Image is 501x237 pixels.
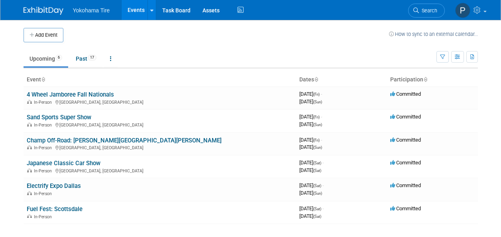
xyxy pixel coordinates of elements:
img: In-Person Event [27,145,32,149]
span: - [321,91,322,97]
span: [DATE] [299,137,322,143]
span: [DATE] [299,190,322,196]
a: Search [408,4,445,18]
th: Dates [296,73,387,87]
a: Fuel Fest: Scottsdale [27,205,83,213]
img: In-Person Event [27,214,32,218]
span: (Fri) [313,138,320,142]
span: - [322,160,324,166]
span: 6 [55,55,62,61]
a: Sort by Start Date [314,76,318,83]
span: (Sat) [313,207,321,211]
span: Committed [390,137,421,143]
span: Committed [390,182,421,188]
span: Yokohama Tire [73,7,110,14]
span: Committed [390,205,421,211]
span: [DATE] [299,213,321,219]
div: [GEOGRAPHIC_DATA], [GEOGRAPHIC_DATA] [27,121,293,128]
span: (Sun) [313,122,322,127]
span: Search [419,8,437,14]
span: [DATE] [299,167,321,173]
img: In-Person Event [27,100,32,104]
img: In-Person Event [27,122,32,126]
span: (Sat) [313,214,321,219]
a: Electrify Expo Dallas [27,182,81,190]
th: Participation [387,73,478,87]
span: [DATE] [299,182,324,188]
span: (Sat) [313,161,321,165]
span: (Fri) [313,92,320,97]
img: In-Person Event [27,191,32,195]
span: (Sat) [313,168,321,173]
span: In-Person [34,122,54,128]
img: Paris Hull [455,3,470,18]
span: (Sun) [313,191,322,196]
span: 17 [88,55,96,61]
span: In-Person [34,145,54,150]
span: [DATE] [299,91,322,97]
a: 4 Wheel Jamboree Fall Nationals [27,91,114,98]
span: (Fri) [313,115,320,119]
th: Event [24,73,296,87]
span: Committed [390,160,421,166]
span: (Sun) [313,145,322,150]
a: Champ Off-Road: [PERSON_NAME][GEOGRAPHIC_DATA][PERSON_NAME] [27,137,222,144]
a: Past17 [70,51,102,66]
span: - [321,137,322,143]
a: Sort by Event Name [41,76,45,83]
span: [DATE] [299,121,322,127]
a: Sort by Participation Type [423,76,427,83]
span: [DATE] [299,205,324,211]
a: How to sync to an external calendar... [389,31,478,37]
span: [DATE] [299,99,322,105]
div: [GEOGRAPHIC_DATA], [GEOGRAPHIC_DATA] [27,99,293,105]
span: [DATE] [299,114,322,120]
a: Japanese Classic Car Show [27,160,100,167]
span: - [321,114,322,120]
span: - [322,205,324,211]
img: ExhibitDay [24,7,63,15]
a: Sand Sports Super Show [27,114,91,121]
span: In-Person [34,100,54,105]
span: In-Person [34,191,54,196]
span: In-Person [34,168,54,174]
span: (Sat) [313,184,321,188]
div: [GEOGRAPHIC_DATA], [GEOGRAPHIC_DATA] [27,144,293,150]
span: In-Person [34,214,54,219]
span: [DATE] [299,144,322,150]
span: [DATE] [299,160,324,166]
button: Add Event [24,28,63,42]
div: [GEOGRAPHIC_DATA], [GEOGRAPHIC_DATA] [27,167,293,174]
span: Committed [390,114,421,120]
span: Committed [390,91,421,97]
a: Upcoming6 [24,51,68,66]
span: (Sun) [313,100,322,104]
img: In-Person Event [27,168,32,172]
span: - [322,182,324,188]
